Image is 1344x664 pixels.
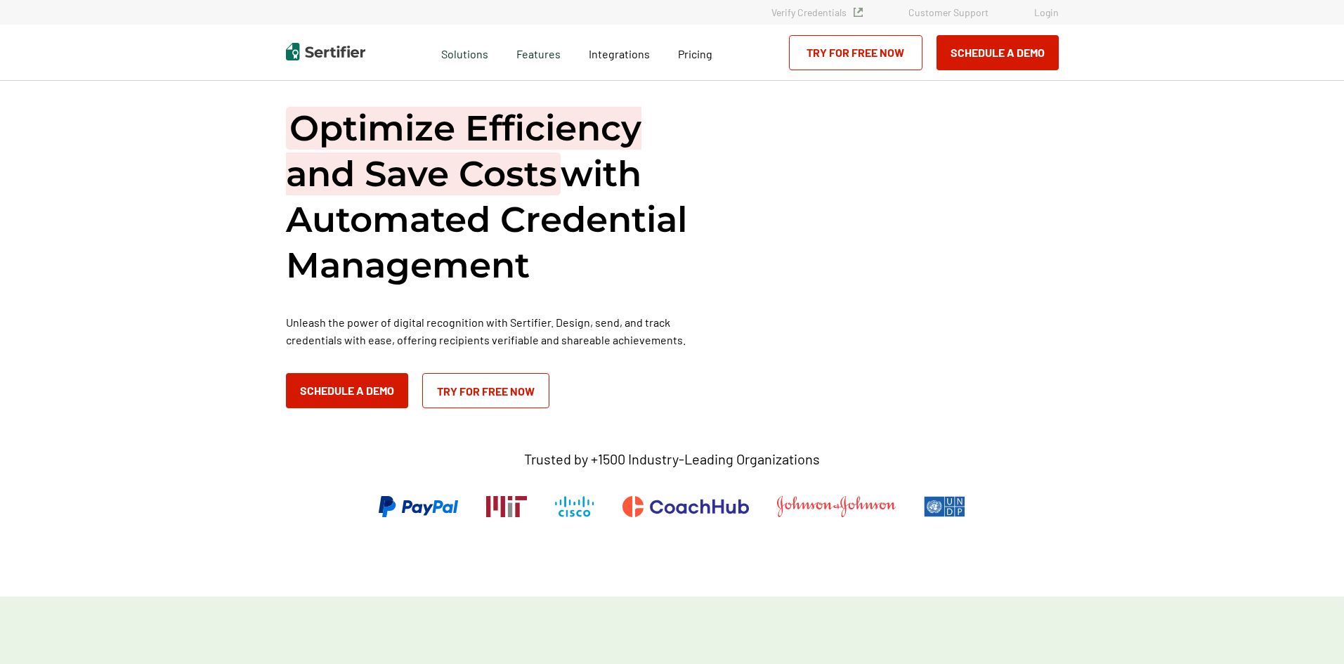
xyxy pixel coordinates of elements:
img: Cisco [555,496,594,517]
span: Integrations [589,47,650,60]
a: Try for Free Now [422,373,549,408]
img: Sertifier | Digital Credentialing Platform [286,43,365,60]
a: Try for Free Now [789,35,922,70]
img: Johnson & Johnson [777,496,895,517]
img: UNDP [924,496,965,517]
p: Unleash the power of digital recognition with Sertifier. Design, send, and track credentials with... [286,313,707,349]
a: Login [1034,6,1059,18]
p: Trusted by +1500 Industry-Leading Organizations [524,450,820,468]
span: Solutions [441,44,488,61]
a: Customer Support [908,6,989,18]
h1: with Automated Credential Management [286,105,707,288]
img: Massachusetts Institute of Technology [486,496,527,517]
a: Pricing [678,44,712,61]
img: PayPal [379,496,458,517]
img: Verified [854,8,863,17]
img: CoachHub [622,496,749,517]
a: Verify Credentials [771,6,863,18]
a: Integrations [589,44,650,61]
span: Features [516,44,561,61]
span: Pricing [678,47,712,60]
span: Optimize Efficiency and Save Costs [286,107,641,195]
